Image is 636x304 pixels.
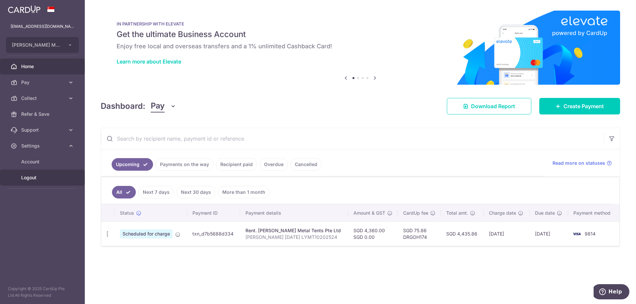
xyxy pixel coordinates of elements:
[117,58,181,65] a: Learn more about Elevate
[353,210,385,216] span: Amount & GST
[218,186,270,198] a: More than 1 month
[216,158,257,171] a: Recipient paid
[21,143,65,149] span: Settings
[101,128,604,149] input: Search by recipient name, payment id or reference
[151,100,165,112] span: Pay
[21,111,65,117] span: Refer & Save
[563,102,604,110] span: Create Payment
[11,23,74,30] p: [EMAIL_ADDRESS][DOMAIN_NAME]
[245,234,343,240] p: [PERSON_NAME] [DATE] LYMT10202524
[570,230,583,238] img: Bank Card
[441,222,484,246] td: SGD 4,435.86
[539,98,620,114] a: Create Payment
[21,95,65,102] span: Collect
[120,210,134,216] span: Status
[447,98,531,114] a: Download Report
[398,222,441,246] td: SGD 75.86 DRGOH174
[260,158,288,171] a: Overdue
[568,204,619,222] th: Payment method
[21,127,65,133] span: Support
[594,284,629,301] iframe: Opens a widget where you can find more information
[120,229,173,239] span: Scheduled for charge
[117,42,604,50] h6: Enjoy free local and overseas transfers and a 1% unlimited Cashback Card!
[446,210,468,216] span: Total amt.
[156,158,213,171] a: Payments on the way
[585,231,596,237] span: 9814
[245,227,343,234] div: Rent. [PERSON_NAME] Metal Tents Pte Ltd
[101,11,620,85] img: Renovation banner
[530,222,568,246] td: [DATE]
[112,158,153,171] a: Upcoming
[553,160,605,166] span: Read more on statuses
[177,186,215,198] a: Next 30 days
[6,37,79,53] button: [PERSON_NAME] MANAGEMENT CONSULTANCY (S) PTE. LTD.
[117,21,604,26] p: IN PARTNERSHIP WITH ELEVATE
[471,102,515,110] span: Download Report
[484,222,530,246] td: [DATE]
[101,100,145,112] h4: Dashboard:
[8,5,40,13] img: CardUp
[12,42,61,48] span: [PERSON_NAME] MANAGEMENT CONSULTANCY (S) PTE. LTD.
[535,210,555,216] span: Due date
[21,174,65,181] span: Logout
[187,222,240,246] td: txn_d7b5688d334
[553,160,612,166] a: Read more on statuses
[138,186,174,198] a: Next 7 days
[21,79,65,86] span: Pay
[489,210,516,216] span: Charge date
[21,158,65,165] span: Account
[291,158,322,171] a: Cancelled
[21,63,65,70] span: Home
[151,100,176,112] button: Pay
[112,186,136,198] a: All
[240,204,348,222] th: Payment details
[187,204,240,222] th: Payment ID
[348,222,398,246] td: SGD 4,360.00 SGD 0.00
[403,210,428,216] span: CardUp fee
[117,29,604,40] h5: Get the ultimate Business Account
